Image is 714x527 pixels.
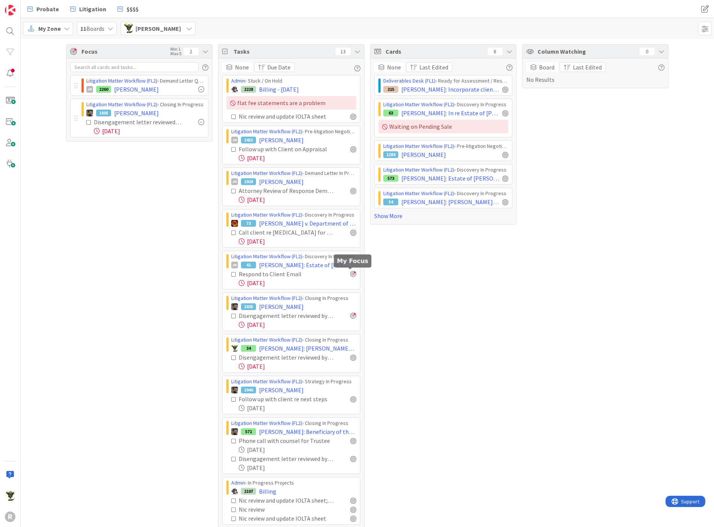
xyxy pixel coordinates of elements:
[231,128,356,136] div: › Pre-litigation Negotiation
[401,174,499,183] span: [PERSON_NAME]: Estate of [PERSON_NAME]
[383,151,398,158] div: 1284
[231,253,356,260] div: › Discovery In Progress
[231,479,356,487] div: › In Progress Projects
[383,190,454,197] a: Litigation Matter Workflow (FL2)
[231,345,238,352] img: NC
[259,385,304,394] span: [PERSON_NAME]
[538,47,636,56] span: Column Watching
[231,488,238,495] img: KN
[383,77,435,84] a: Deliverables Desk (FL1)
[488,48,503,55] div: 8
[231,378,302,385] a: Litigation Matter Workflow (FL2)
[94,126,204,136] div: [DATE]
[383,142,508,150] div: › Pre-litigation Negotiation
[231,294,356,302] div: › Closing In Progress
[86,77,204,85] div: › Demand Letter Queue
[239,186,334,195] div: Attorney Review of Response Demand Letter Complete
[239,279,356,288] div: [DATE]
[241,345,256,352] div: 34
[374,211,512,220] a: Show More
[239,195,356,204] div: [DATE]
[259,260,356,270] span: [PERSON_NAME]: Estate of [PERSON_NAME]
[239,270,323,279] div: Respond to Client Email
[241,387,256,393] div: 1946
[241,303,256,310] div: 1605
[383,190,508,197] div: › Discovery In Progress
[235,63,249,72] span: None
[239,463,356,472] div: [DATE]
[231,336,356,344] div: › Closing In Progress
[239,362,356,371] div: [DATE]
[239,145,334,154] div: Follow up with Client on Appraisal
[231,128,302,135] a: Litigation Matter Workflow (FL2)
[401,108,499,117] span: [PERSON_NAME]: In re Estate of [PERSON_NAME]
[79,5,106,14] span: Litigation
[239,394,334,404] div: Follow up with client re next steps
[114,108,159,117] span: [PERSON_NAME]
[239,237,356,246] div: [DATE]
[241,428,256,435] div: 571
[36,5,59,14] span: Probate
[259,487,276,496] span: Billing
[259,219,356,228] span: [PERSON_NAME] v. Department of Human Services
[383,101,454,108] a: Litigation Matter Workflow (FL2)
[640,48,655,55] div: 0
[5,491,15,501] img: NC
[259,344,356,353] span: [PERSON_NAME]: [PERSON_NAME] [PERSON_NAME]
[378,120,508,133] div: Waiting on Pending Sale
[66,2,111,16] a: Litigation
[406,62,452,72] button: Last Edited
[241,137,256,143] div: 1455
[231,336,302,343] a: Litigation Matter Workflow (FL2)
[241,220,256,227] div: 73
[231,77,356,85] div: › Stuck / On Hold
[86,86,93,93] div: JM
[239,320,356,329] div: [DATE]
[239,514,334,523] div: Nic review and update IOLTA sheet
[86,110,93,116] img: MW
[241,262,256,268] div: 41
[231,169,356,177] div: › Demand Letter In Progress
[336,48,351,55] div: 13
[259,302,304,311] span: [PERSON_NAME]
[96,86,111,93] div: 2260
[231,378,356,385] div: › Strategy In Progress
[231,262,238,268] div: JM
[124,24,133,33] img: NC
[231,86,238,93] img: KN
[239,445,356,454] div: [DATE]
[259,177,304,186] span: [PERSON_NAME]
[239,311,334,320] div: Disengagement letter reviewed by case responsible attorney
[401,85,499,94] span: [PERSON_NAME]: Incorporate client's corrections in petition
[383,101,508,108] div: › Discovery In Progress
[233,47,332,56] span: Tasks
[239,404,356,413] div: [DATE]
[231,387,238,393] img: MW
[80,25,86,32] b: 11
[231,178,238,185] div: JM
[259,136,304,145] span: [PERSON_NAME]
[5,5,15,15] img: Visit kanbanzone.com
[239,505,304,514] div: Nic review
[127,5,139,14] span: $$$$
[383,166,508,174] div: › Discovery In Progress
[239,496,334,505] div: Nic review and update IOLTA sheet; send back to [PERSON_NAME]
[383,166,454,173] a: Litigation Matter Workflow (FL2)
[231,170,302,176] a: Litigation Matter Workflow (FL2)
[259,85,299,94] span: Billing - [DATE]
[86,77,157,84] a: Litigation Matter Workflow (FL2)
[239,454,334,463] div: Disengagement letter reviewed by case responsible attorney
[231,220,238,227] img: TR
[231,295,302,301] a: Litigation Matter Workflow (FL2)
[231,77,245,84] a: Admin
[231,428,238,435] img: MW
[539,63,554,72] span: Board
[113,2,143,16] a: $$$$
[5,512,15,522] div: R
[231,253,302,260] a: Litigation Matter Workflow (FL2)
[401,150,446,159] span: [PERSON_NAME]
[383,199,398,205] div: 54
[401,197,499,206] span: [PERSON_NAME]: [PERSON_NAME] English
[80,24,104,33] span: Boards
[81,47,167,56] span: Focus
